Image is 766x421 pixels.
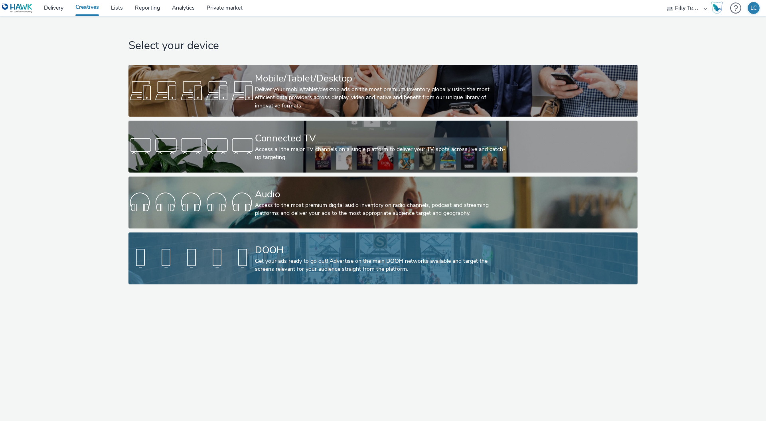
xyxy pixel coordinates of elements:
[128,65,637,117] a: Mobile/Tablet/DesktopDeliver your mobile/tablet/desktop ads on the most premium inventory globall...
[2,3,33,13] img: undefined Logo
[255,85,508,110] div: Deliver your mobile/tablet/desktop ads on the most premium inventory globally using the most effi...
[711,2,726,14] a: Hawk Academy
[255,243,508,257] div: DOOH
[255,71,508,85] div: Mobile/Tablet/Desktop
[255,131,508,145] div: Connected TV
[255,187,508,201] div: Audio
[128,121,637,173] a: Connected TVAccess all the major TV channels on a single platform to deliver your TV spots across...
[128,232,637,284] a: DOOHGet your ads ready to go out! Advertise on the main DOOH networks available and target the sc...
[128,38,637,54] h1: Select your device
[750,2,757,14] div: LC
[128,177,637,228] a: AudioAccess to the most premium digital audio inventory on radio channels, podcast and streaming ...
[255,145,508,162] div: Access all the major TV channels on a single platform to deliver your TV spots across live and ca...
[711,2,723,14] img: Hawk Academy
[255,201,508,218] div: Access to the most premium digital audio inventory on radio channels, podcast and streaming platf...
[255,257,508,274] div: Get your ads ready to go out! Advertise on the main DOOH networks available and target the screen...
